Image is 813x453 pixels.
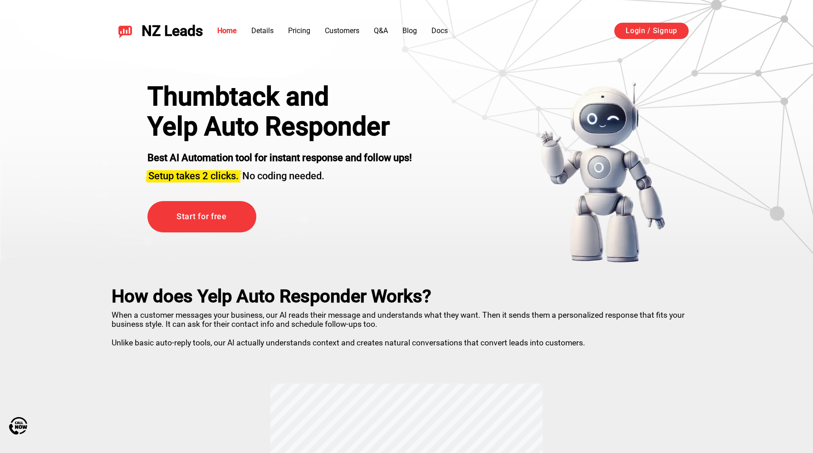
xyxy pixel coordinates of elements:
[402,26,417,35] a: Blog
[118,24,132,38] img: NZ Leads logo
[147,152,412,163] strong: Best AI Automation tool for instant response and follow ups!
[147,82,412,112] div: Thumbtack and
[374,26,388,35] a: Q&A
[147,112,412,142] h1: Yelp Auto Responder
[112,307,701,347] p: When a customer messages your business, our AI reads their message and understands what they want...
[9,417,27,435] img: Call Now
[217,26,237,35] a: Home
[431,26,448,35] a: Docs
[539,82,666,263] img: yelp bot
[112,286,701,307] h2: How does Yelp Auto Responder Works?
[147,201,256,232] a: Start for free
[325,26,359,35] a: Customers
[251,26,274,35] a: Details
[148,170,239,182] span: Setup takes 2 clicks.
[142,23,203,39] span: NZ Leads
[288,26,310,35] a: Pricing
[147,165,412,183] h3: No coding needed.
[614,23,689,39] a: Login / Signup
